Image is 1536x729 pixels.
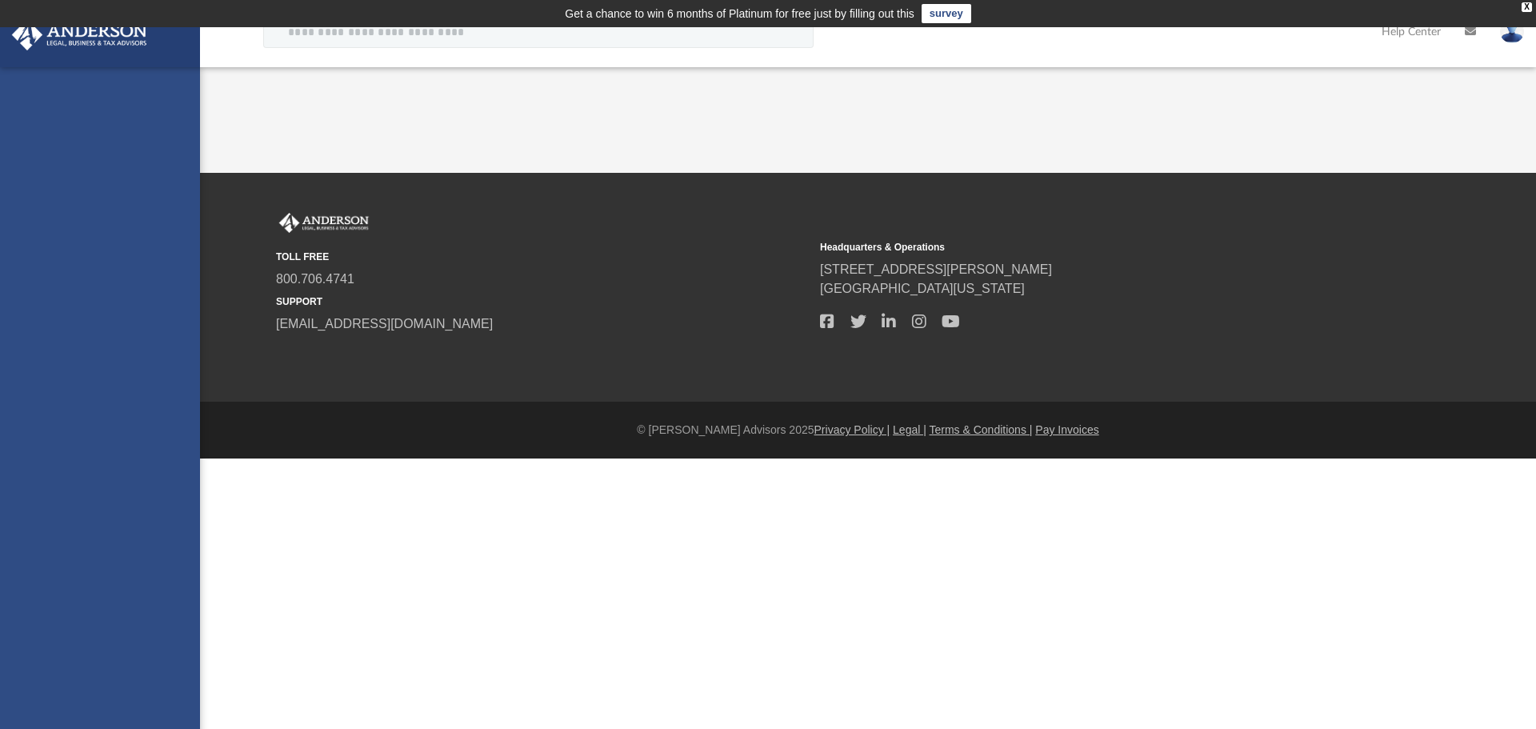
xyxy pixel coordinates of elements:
a: [GEOGRAPHIC_DATA][US_STATE] [820,282,1025,295]
small: Headquarters & Operations [820,240,1353,254]
small: TOLL FREE [276,250,809,264]
small: SUPPORT [276,294,809,309]
div: close [1522,2,1532,12]
a: Terms & Conditions | [930,423,1033,436]
a: Privacy Policy | [814,423,890,436]
a: menu [216,27,235,38]
div: Get a chance to win 6 months of Platinum for free just by filling out this [565,4,914,23]
a: Legal | [893,423,926,436]
i: menu [216,22,235,42]
a: 800.706.4741 [276,272,354,286]
i: search [267,22,285,39]
a: Pay Invoices [1035,423,1098,436]
img: Anderson Advisors Platinum Portal [7,19,152,50]
a: [STREET_ADDRESS][PERSON_NAME] [820,262,1052,276]
img: Anderson Advisors Platinum Portal [276,213,372,234]
div: © [PERSON_NAME] Advisors 2025 [200,422,1536,439]
a: survey [922,4,971,23]
a: [EMAIL_ADDRESS][DOMAIN_NAME] [276,317,493,330]
img: User Pic [1500,20,1524,43]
